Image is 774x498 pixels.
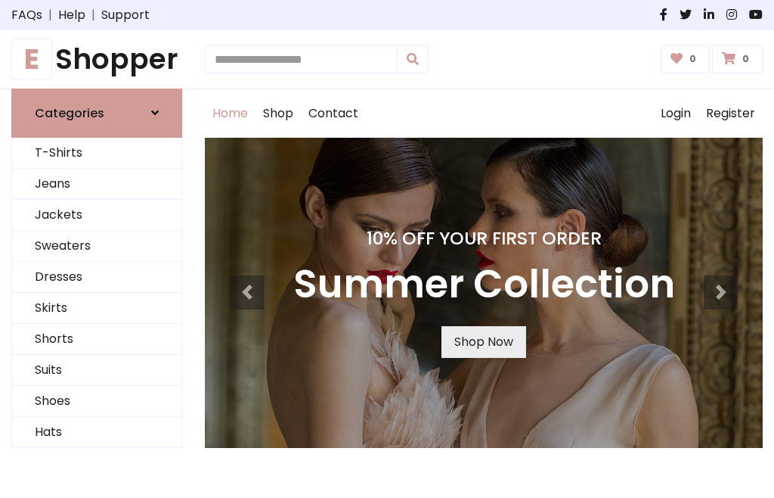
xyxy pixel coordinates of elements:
a: EShopper [11,42,182,76]
a: Help [58,6,85,24]
a: T-Shirts [12,138,181,169]
a: Home [205,89,255,138]
a: Jeans [12,169,181,200]
span: 0 [686,52,700,66]
span: 0 [738,52,753,66]
a: Login [653,89,698,138]
span: | [42,6,58,24]
h6: Categories [35,106,104,120]
a: Contact [301,89,366,138]
a: Sweaters [12,231,181,262]
a: 0 [661,45,710,73]
a: Skirts [12,293,181,324]
a: Shoes [12,386,181,417]
a: Shop Now [441,326,526,358]
a: Suits [12,355,181,386]
a: Dresses [12,262,181,293]
a: 0 [712,45,763,73]
a: Shorts [12,324,181,355]
a: FAQs [11,6,42,24]
a: Categories [11,89,182,138]
a: Shop [255,89,301,138]
span: | [85,6,101,24]
span: E [11,39,52,79]
a: Support [101,6,150,24]
h3: Summer Collection [293,261,675,308]
a: Register [698,89,763,138]
a: Jackets [12,200,181,231]
a: Hats [12,417,181,448]
h4: 10% Off Your First Order [293,228,675,249]
h1: Shopper [11,42,182,76]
